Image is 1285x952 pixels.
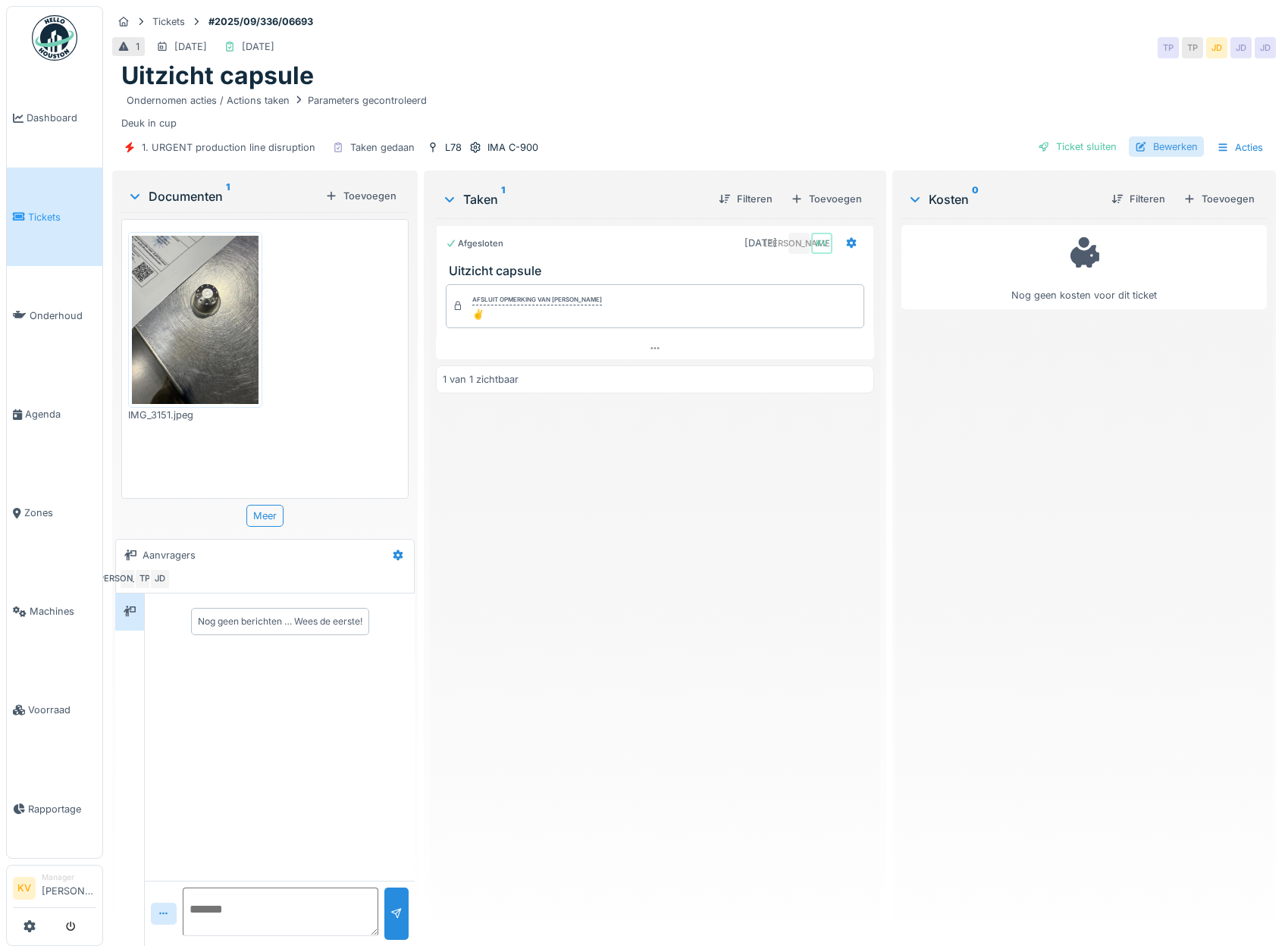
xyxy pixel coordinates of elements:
[119,568,140,590] div: [PERSON_NAME]
[25,407,96,421] span: Agenda
[7,464,102,562] a: Zones
[472,295,602,305] div: Afsluit opmerking van [PERSON_NAME]
[7,266,102,365] a: Onderhoud
[127,93,427,108] div: Ondernomen acties / Actions taken Parameters gecontroleerd
[136,39,139,54] div: 1
[319,186,403,206] div: Toevoegen
[1158,37,1179,58] div: TP
[152,14,185,29] div: Tickets
[785,189,868,209] div: Toevoegen
[202,14,319,29] strong: #2025/09/336/06693
[487,140,538,155] div: IMA C-900
[911,232,1257,302] div: Nog geen kosten voor dit ticket
[149,568,171,590] div: JD
[30,308,96,323] span: Onderhoud
[7,365,102,463] a: Agenda
[174,39,207,54] div: [DATE]
[143,548,196,562] div: Aanvragers
[1129,136,1204,157] div: Bewerken
[42,872,96,883] div: Manager
[442,190,706,208] div: Taken
[350,140,415,155] div: Taken gedaan
[121,61,314,90] h1: Uitzicht capsule
[7,168,102,266] a: Tickets
[713,189,779,209] div: Filteren
[1032,136,1123,157] div: Ticket sluiten
[42,872,96,904] li: [PERSON_NAME]
[449,264,867,278] h3: Uitzicht capsule
[7,661,102,759] a: Voorraad
[226,187,230,205] sup: 1
[1105,189,1171,209] div: Filteren
[28,703,96,717] span: Voorraad
[132,236,259,404] img: fa7bzxqzi715ua30l6bmn85osa0m
[788,233,810,254] div: [PERSON_NAME]
[472,307,602,321] div: ✌️
[30,604,96,618] span: Machines
[1206,37,1227,58] div: JD
[446,237,503,250] div: Afgesloten
[811,233,832,254] div: KV
[121,91,1267,130] div: Deuk in cup
[445,140,462,155] div: L78
[1182,37,1203,58] div: TP
[972,190,979,208] sup: 0
[1255,37,1276,58] div: JD
[246,505,284,527] div: Meer
[1177,189,1261,209] div: Toevoegen
[134,568,155,590] div: TP
[242,39,274,54] div: [DATE]
[198,615,362,628] div: Nog geen berichten … Wees de eerste!
[744,236,777,250] div: [DATE]
[907,190,1099,208] div: Kosten
[1210,136,1270,158] div: Acties
[27,111,96,125] span: Dashboard
[7,759,102,858] a: Rapportage
[28,802,96,816] span: Rapportage
[443,372,519,387] div: 1 van 1 zichtbaar
[1230,37,1252,58] div: JD
[7,562,102,661] a: Machines
[32,15,77,61] img: Badge_color-CXgf-gQk.svg
[127,187,319,205] div: Documenten
[501,190,505,208] sup: 1
[24,506,96,520] span: Zones
[128,408,262,422] div: IMG_3151.jpeg
[13,872,96,908] a: KV Manager[PERSON_NAME]
[142,140,315,155] div: 1. URGENT production line disruption
[28,210,96,224] span: Tickets
[7,69,102,168] a: Dashboard
[13,877,36,900] li: KV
